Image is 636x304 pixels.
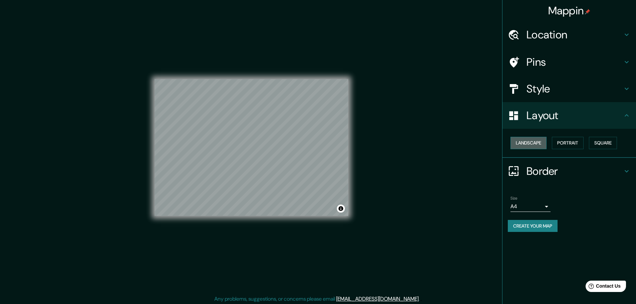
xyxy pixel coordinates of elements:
h4: Layout [526,109,623,122]
div: Layout [502,102,636,129]
h4: Mappin [548,4,591,17]
button: Create your map [508,220,558,232]
div: Border [502,158,636,185]
img: pin-icon.png [585,9,590,14]
p: Any problems, suggestions, or concerns please email . [214,295,420,303]
button: Square [589,137,617,149]
div: A4 [510,201,551,212]
canvas: Map [155,79,348,216]
h4: Location [526,28,623,41]
h4: Border [526,165,623,178]
div: . [420,295,421,303]
div: Pins [502,49,636,75]
div: . [421,295,422,303]
h4: Pins [526,55,623,69]
div: Location [502,21,636,48]
button: Landscape [510,137,547,149]
div: Style [502,75,636,102]
label: Size [510,195,517,201]
button: Toggle attribution [337,205,345,213]
iframe: Help widget launcher [577,278,629,297]
a: [EMAIL_ADDRESS][DOMAIN_NAME] [336,295,419,302]
h4: Style [526,82,623,95]
button: Portrait [552,137,584,149]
